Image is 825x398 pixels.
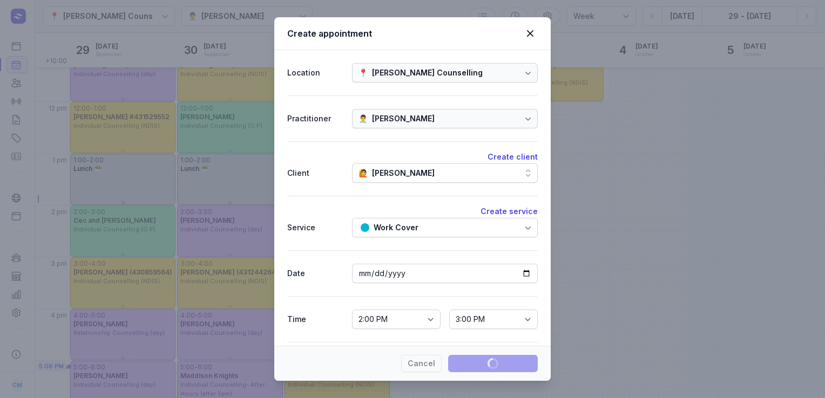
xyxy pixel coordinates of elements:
div: 👨‍⚕️ [359,112,368,125]
div: Create appointment [287,27,523,40]
div: Location [287,66,343,79]
div: [PERSON_NAME] Counselling [372,66,483,79]
div: Time [287,313,343,326]
div: [PERSON_NAME] [372,112,435,125]
div: 🙋️ [359,167,368,180]
div: Date [287,267,343,280]
div: Client [287,167,343,180]
span: Cancel [408,357,435,370]
div: Practitioner [287,112,343,125]
div: Service [287,221,343,234]
button: Create client [488,150,538,163]
div: Work Cover [374,221,418,234]
div: 📍 [359,66,368,79]
input: Date [352,264,538,283]
button: Cancel [401,355,442,372]
button: Create service [481,205,538,218]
